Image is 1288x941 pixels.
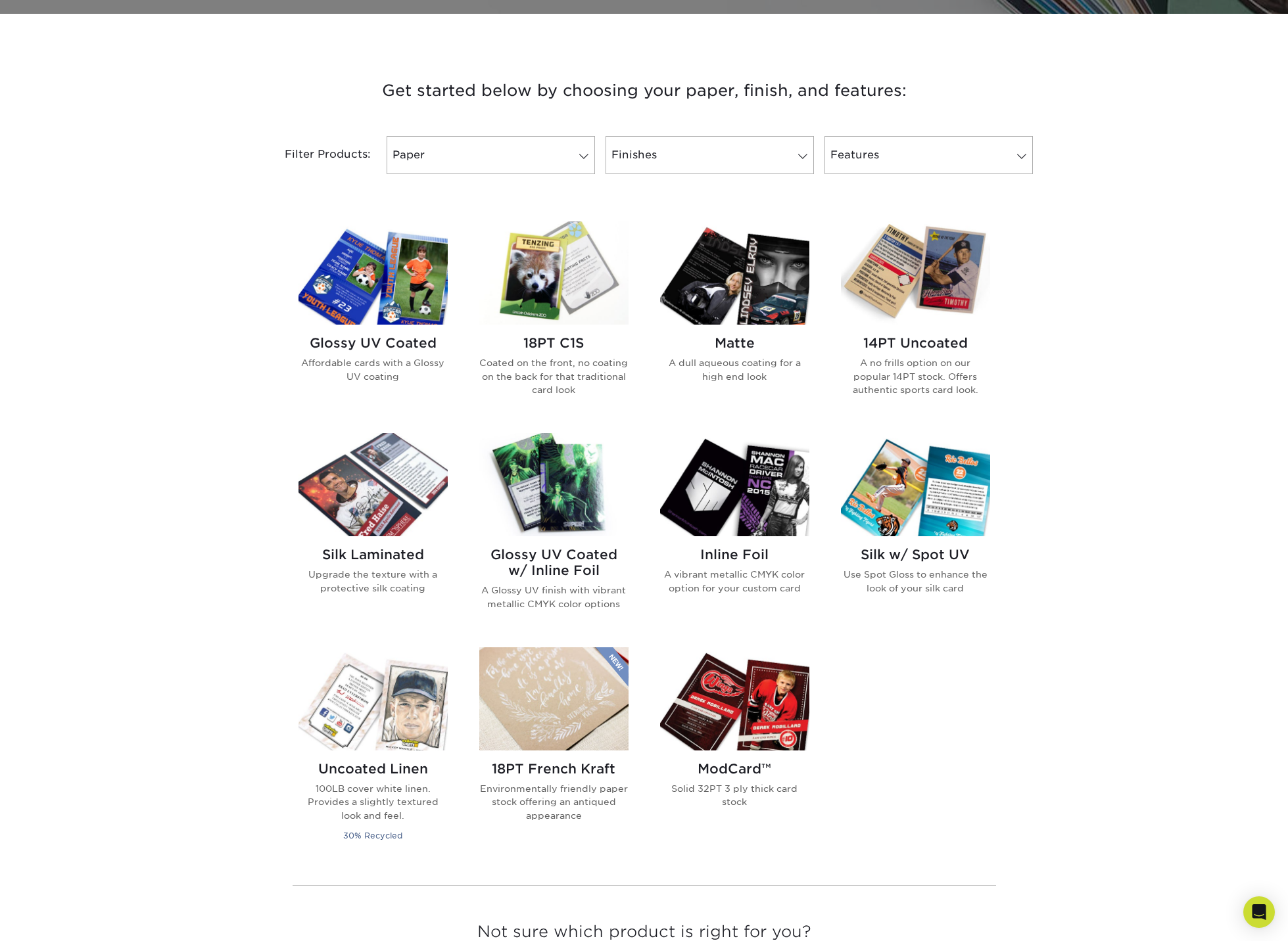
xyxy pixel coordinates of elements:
p: 100LB cover white linen. Provides a slightly textured look and feel. [298,782,448,822]
a: Silk w/ Spot UV Trading Cards Silk w/ Spot UV Use Spot Gloss to enhance the look of your silk card [841,433,990,631]
a: Glossy UV Coated Trading Cards Glossy UV Coated Affordable cards with a Glossy UV coating [298,221,448,417]
img: Matte Trading Cards [660,221,809,325]
a: Features [824,136,1033,174]
a: 18PT C1S Trading Cards 18PT C1S Coated on the front, no coating on the back for that traditional ... [479,221,629,417]
a: Finishes [606,136,814,174]
div: Filter Products: [250,136,381,174]
a: Silk Laminated Trading Cards Silk Laminated Upgrade the texture with a protective silk coating [298,433,448,631]
h2: 18PT French Kraft [479,761,629,777]
h2: 18PT C1S [479,335,629,351]
p: Solid 32PT 3 ply thick card stock [660,782,809,809]
a: Uncoated Linen Trading Cards Uncoated Linen 100LB cover white linen. Provides a slightly textured... [298,647,448,859]
img: Silk w/ Spot UV Trading Cards [841,433,990,536]
small: 30% Recycled [343,831,402,840]
p: A dull aqueous coating for a high end look [660,356,809,383]
img: Glossy UV Coated w/ Inline Foil Trading Cards [479,433,629,536]
h2: Inline Foil [660,547,809,562]
a: Matte Trading Cards Matte A dull aqueous coating for a high end look [660,221,809,417]
p: A no frills option on our popular 14PT stock. Offers authentic sports card look. [841,356,990,396]
div: Open Intercom Messenger [1243,896,1275,928]
p: Upgrade the texture with a protective silk coating [298,568,448,595]
p: A Glossy UV finish with vibrant metallic CMYK color options [479,584,629,610]
h2: Matte [660,335,809,351]
h2: ModCard™ [660,761,809,777]
img: New Product [596,647,629,687]
h3: Get started below by choosing your paper, finish, and features: [260,61,1029,120]
p: Environmentally friendly paper stock offering an antiqued appearance [479,782,629,822]
a: Inline Foil Trading Cards Inline Foil A vibrant metallic CMYK color option for your custom card [660,433,809,631]
p: A vibrant metallic CMYK color option for your custom card [660,568,809,595]
img: Uncoated Linen Trading Cards [298,647,448,750]
img: 18PT C1S Trading Cards [479,221,629,325]
a: Paper [387,136,595,174]
h2: Uncoated Linen [298,761,448,777]
img: 18PT French Kraft Trading Cards [479,647,629,750]
a: Glossy UV Coated w/ Inline Foil Trading Cards Glossy UV Coated w/ Inline Foil A Glossy UV finish ... [479,433,629,631]
h2: Silk Laminated [298,547,448,562]
a: 18PT French Kraft Trading Cards 18PT French Kraft Environmentally friendly paper stock offering a... [479,647,629,859]
img: ModCard™ Trading Cards [660,647,809,750]
h2: 14PT Uncoated [841,335,990,351]
h2: Glossy UV Coated [298,335,448,351]
p: Use Spot Gloss to enhance the look of your silk card [841,568,990,595]
h2: Glossy UV Coated w/ Inline Foil [479,547,629,578]
h2: Silk w/ Spot UV [841,547,990,562]
img: Inline Foil Trading Cards [660,433,809,536]
img: Silk Laminated Trading Cards [298,433,448,536]
p: Affordable cards with a Glossy UV coating [298,356,448,383]
img: Glossy UV Coated Trading Cards [298,221,448,325]
img: 14PT Uncoated Trading Cards [841,221,990,325]
p: Coated on the front, no coating on the back for that traditional card look [479,356,629,396]
iframe: Google Customer Reviews [3,901,112,936]
a: 14PT Uncoated Trading Cards 14PT Uncoated A no frills option on our popular 14PT stock. Offers au... [841,221,990,417]
a: ModCard™ Trading Cards ModCard™ Solid 32PT 3 ply thick card stock [660,647,809,859]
